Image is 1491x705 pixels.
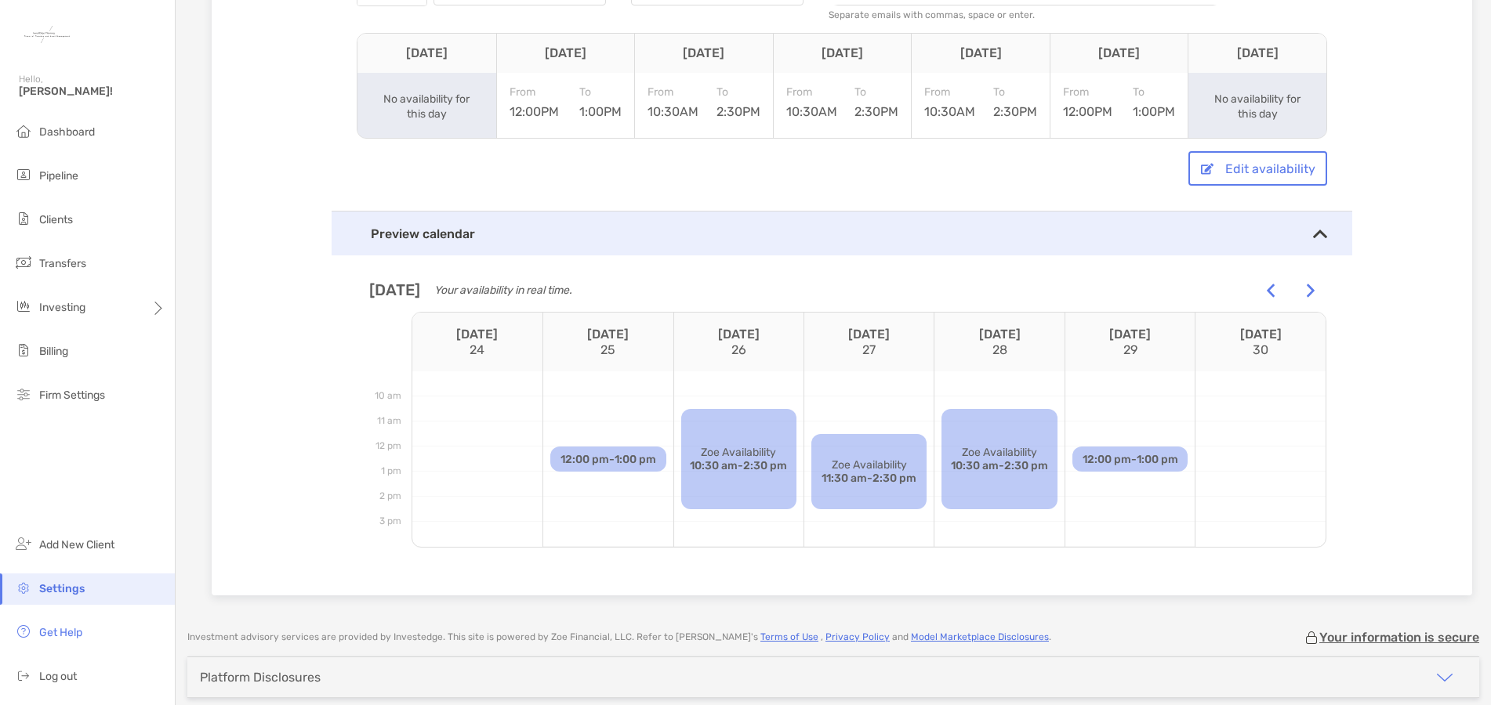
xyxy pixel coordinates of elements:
[14,165,33,184] img: pipeline icon
[14,253,33,272] img: transfers icon
[39,345,68,358] span: Billing
[911,34,1050,73] th: [DATE]
[39,670,77,683] span: Log out
[14,666,33,685] img: logout icon
[1210,92,1305,121] div: No availability for this day
[1133,85,1175,119] div: 1:00PM
[829,9,1222,20] div: Separate emails with commas, space or enter.
[1307,284,1315,298] img: Arrow icon
[369,515,412,540] li: 3 pm
[934,342,1064,357] span: 28
[369,490,412,515] li: 2 pm
[760,631,818,642] a: Terms of Use
[1188,151,1327,186] button: Edit availability
[1133,85,1175,99] span: To
[924,85,975,99] span: From
[510,85,559,119] div: 12:00PM
[19,6,75,63] img: Zoe Logo
[993,85,1037,99] span: To
[634,34,773,73] th: [DATE]
[412,342,542,357] span: 24
[434,284,572,297] span: Your availability in real time.
[14,209,33,228] img: clients icon
[496,34,635,73] th: [DATE]
[19,85,165,98] span: [PERSON_NAME]!
[786,85,837,99] span: From
[187,631,1051,643] p: Investment advisory services are provided by Investedge . This site is powered by Zoe Financial, ...
[39,389,105,402] span: Firm Settings
[39,125,95,139] span: Dashboard
[1267,284,1275,298] img: Arrow icon
[412,313,542,371] th: [DATE]
[510,85,559,99] span: From
[934,313,1064,371] th: [DATE]
[773,34,912,73] th: [DATE]
[357,34,496,73] th: [DATE]
[1065,342,1195,357] span: 29
[941,409,1057,509] div: Zoe Availability
[811,434,927,509] div: Zoe Availability
[14,534,33,553] img: add_new_client icon
[1065,313,1195,371] th: [DATE]
[369,440,412,465] li: 12 pm
[673,313,804,371] th: [DATE]
[681,409,796,509] div: Zoe Availability
[911,631,1049,642] a: Model Marketplace Disclosures
[1195,342,1326,357] span: 30
[14,341,33,360] img: billing icon
[14,385,33,403] img: firm-settings icon
[716,85,760,99] span: To
[1195,313,1326,371] th: [DATE]
[1063,85,1112,119] div: 12:00PM
[854,85,898,119] div: 2:30PM
[690,459,787,472] span: 10:30 am - 2:30 pm
[1050,34,1188,73] th: [DATE]
[1319,630,1479,645] p: Your information is secure
[825,631,890,642] a: Privacy Policy
[786,85,837,119] div: 10:30AM
[854,85,898,99] span: To
[1435,668,1454,687] img: icon arrow
[39,582,85,595] span: Settings
[39,213,73,226] span: Clients
[39,626,82,639] span: Get Help
[1188,34,1326,73] th: [DATE]
[542,313,673,371] th: [DATE]
[369,415,412,440] li: 11 am
[39,301,85,314] span: Investing
[648,85,698,99] span: From
[14,121,33,140] img: dashboard icon
[804,342,934,357] span: 27
[39,257,86,270] span: Transfers
[716,85,760,119] div: 2:30PM
[579,85,622,99] span: To
[804,313,934,371] th: [DATE]
[1083,453,1178,466] span: 12:00 pm - 1:00 pm
[1313,230,1327,238] img: Toggle
[14,622,33,641] img: get-help icon
[332,211,1352,255] div: Preview calendar
[369,280,575,299] div: [DATE]
[560,453,656,466] span: 12:00 pm - 1:00 pm
[200,670,321,685] div: Platform Disclosures
[648,85,698,119] div: 10:30AM
[39,538,114,551] span: Add New Client
[674,342,804,357] span: 26
[822,472,916,485] span: 11:30 am - 2:30 pm
[369,465,412,490] li: 1 pm
[543,342,673,357] span: 25
[993,85,1037,119] div: 2:30PM
[379,92,474,121] div: No availability for this day
[39,169,78,183] span: Pipeline
[951,459,1048,472] span: 10:30 am - 2:30 pm
[1063,85,1112,99] span: From
[579,85,622,119] div: 1:00PM
[1201,163,1213,175] img: button icon
[14,297,33,316] img: investing icon
[14,578,33,597] img: settings icon
[924,85,975,119] div: 10:30AM
[369,390,412,415] li: 10 am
